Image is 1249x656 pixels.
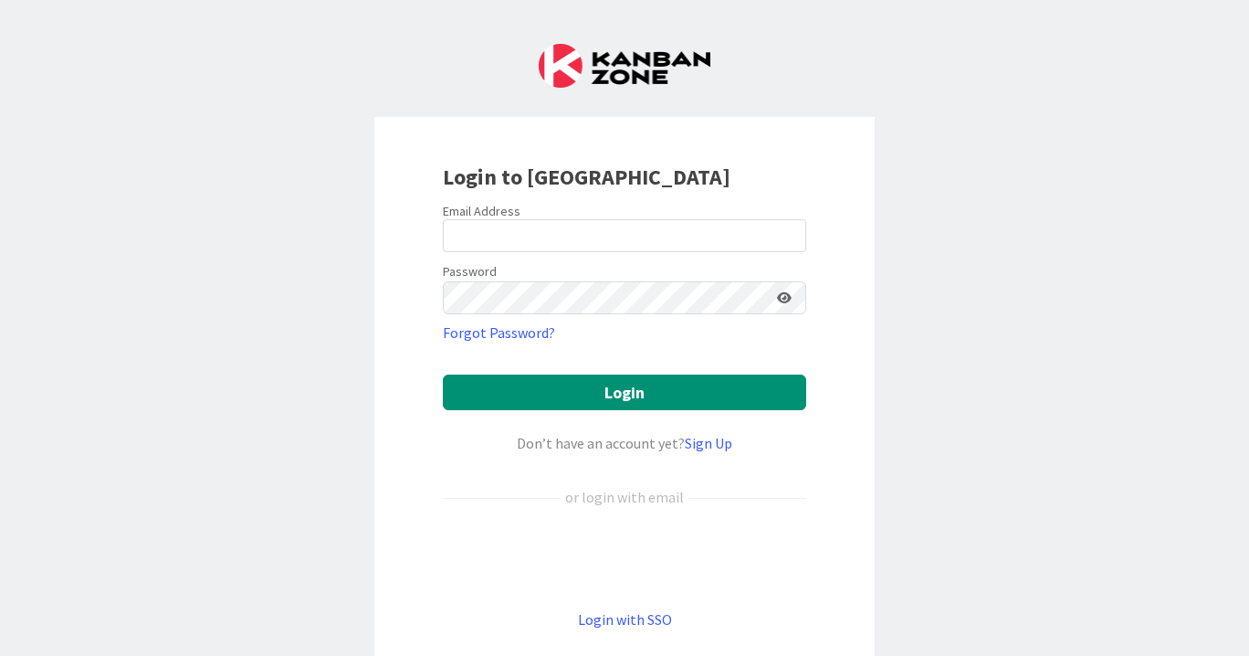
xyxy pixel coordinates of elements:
[443,375,806,410] button: Login
[578,610,672,629] a: Login with SSO
[561,486,688,508] div: or login with email
[539,44,710,88] img: Kanban Zone
[434,538,815,578] iframe: Sign in with Google Button
[443,262,497,281] label: Password
[443,163,730,191] b: Login to [GEOGRAPHIC_DATA]
[443,322,555,344] a: Forgot Password?
[443,432,806,454] div: Don’t have an account yet?
[443,203,520,219] label: Email Address
[685,434,732,452] a: Sign Up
